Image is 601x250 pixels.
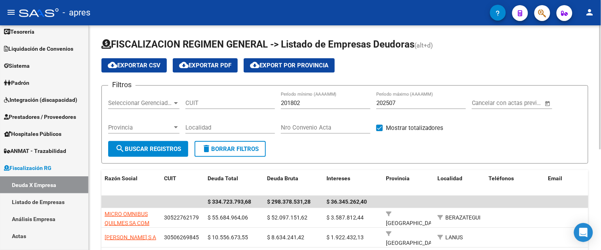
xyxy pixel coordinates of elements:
datatable-header-cell: Deuda Bruta [264,170,323,196]
span: $ 1.922.432,13 [326,234,364,240]
button: Buscar Registros [108,141,188,157]
mat-icon: delete [202,144,211,153]
span: Localidad [437,175,462,181]
div: Open Intercom Messenger [574,223,593,242]
span: Padrón [4,78,29,87]
span: Seleccionar Gerenciador [108,99,172,107]
span: Sistema [4,61,30,70]
span: Buscar Registros [115,145,181,153]
span: Exportar PDF [179,62,231,69]
mat-icon: menu [6,8,16,17]
span: [PERSON_NAME] S A [105,234,156,240]
span: $ 298.378.531,28 [267,198,311,205]
span: [GEOGRAPHIC_DATA] [386,240,439,246]
span: LANUS [445,234,463,240]
span: $ 334.723.793,68 [208,198,251,205]
span: $ 55.684.964,06 [208,214,248,221]
button: Open calendar [543,99,552,108]
span: 30506269845 [164,234,199,240]
button: Exportar CSV [101,58,167,73]
datatable-header-cell: Intereses [323,170,383,196]
span: ANMAT - Trazabilidad [4,147,66,155]
span: Intereses [326,175,350,181]
h3: Filtros [108,79,135,90]
span: Provincia [386,175,410,181]
datatable-header-cell: Localidad [434,170,486,196]
span: FISCALIZACION REGIMEN GENERAL -> Listado de Empresas Deudoras [101,39,414,50]
span: (alt+d) [414,42,433,49]
span: Prestadores / Proveedores [4,113,76,121]
span: Provincia [108,124,172,131]
span: Mostrar totalizadores [386,123,443,133]
mat-icon: person [585,8,595,17]
mat-icon: search [115,144,125,153]
mat-icon: cloud_download [108,60,117,70]
span: Exportar CSV [108,62,160,69]
button: Exportar PDF [173,58,238,73]
span: $ 36.345.262,40 [326,198,367,205]
span: 30522762179 [164,214,199,221]
span: - apres [63,4,90,21]
button: Export por Provincia [244,58,335,73]
span: Razón Social [105,175,137,181]
span: CUIT [164,175,176,181]
span: Deuda Bruta [267,175,298,181]
span: [GEOGRAPHIC_DATA] [386,220,439,226]
span: Export por Provincia [250,62,328,69]
span: Tesorería [4,27,34,36]
span: Teléfonos [489,175,514,181]
span: Hospitales Públicos [4,130,61,138]
span: BERAZATEGUI [445,214,481,221]
datatable-header-cell: Provincia [383,170,434,196]
mat-icon: cloud_download [179,60,189,70]
span: Email [548,175,563,181]
span: Integración (discapacidad) [4,95,77,104]
span: $ 8.634.241,42 [267,234,304,240]
span: Fiscalización RG [4,164,52,172]
datatable-header-cell: CUIT [161,170,204,196]
span: $ 3.587.812,44 [326,214,364,221]
span: $ 52.097.151,62 [267,214,307,221]
datatable-header-cell: Teléfonos [486,170,545,196]
span: Liquidación de Convenios [4,44,73,53]
datatable-header-cell: Deuda Total [204,170,264,196]
button: Borrar Filtros [195,141,266,157]
span: MICRO OMNIBUS QUILMES SA COM IND Y FINANC [105,211,149,235]
span: Borrar Filtros [202,145,259,153]
mat-icon: cloud_download [250,60,259,70]
span: Deuda Total [208,175,238,181]
span: $ 10.556.673,55 [208,234,248,240]
datatable-header-cell: Razón Social [101,170,161,196]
